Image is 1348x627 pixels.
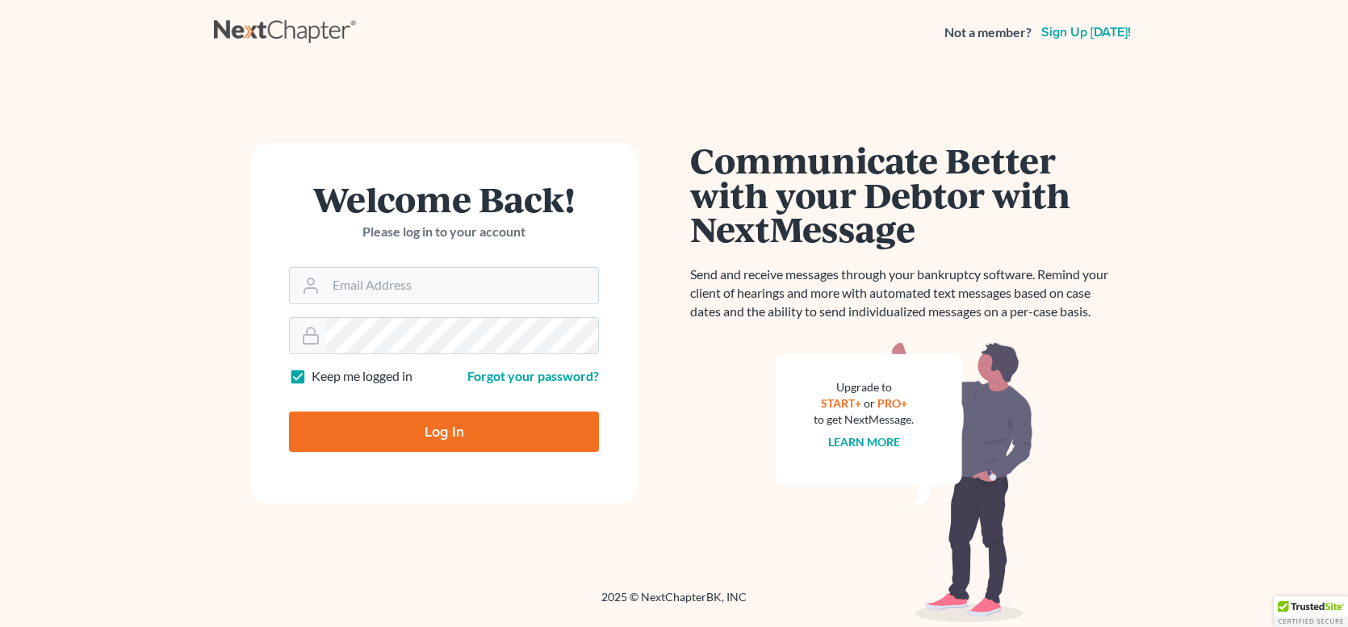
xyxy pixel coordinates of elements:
[289,223,599,241] p: Please log in to your account
[864,396,875,410] span: or
[214,589,1134,618] div: 2025 © NextChapterBK, INC
[1038,26,1134,39] a: Sign up [DATE]!
[828,435,900,449] a: Learn more
[1274,596,1348,627] div: TrustedSite Certified
[814,379,914,395] div: Upgrade to
[690,265,1118,321] p: Send and receive messages through your bankruptcy software. Remind your client of hearings and mo...
[775,341,1033,623] img: nextmessage_bg-59042aed3d76b12b5cd301f8e5b87938c9018125f34e5fa2b7a6b67550977c72.svg
[877,396,907,410] a: PRO+
[289,182,599,216] h1: Welcome Back!
[814,412,914,428] div: to get NextMessage.
[289,412,599,452] input: Log In
[326,268,598,303] input: Email Address
[690,143,1118,246] h1: Communicate Better with your Debtor with NextMessage
[821,396,861,410] a: START+
[467,368,599,383] a: Forgot your password?
[944,23,1032,42] strong: Not a member?
[312,367,412,386] label: Keep me logged in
